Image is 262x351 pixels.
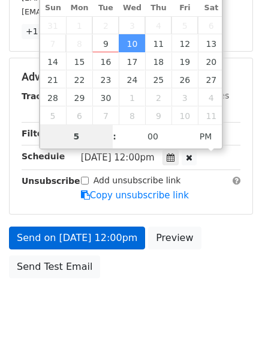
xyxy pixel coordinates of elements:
span: September 19, 2025 [171,52,198,70]
span: September 27, 2025 [198,70,224,88]
span: [DATE] 12:00pm [81,152,155,163]
span: September 20, 2025 [198,52,224,70]
span: September 12, 2025 [171,34,198,52]
small: [EMAIL_ADDRESS][DOMAIN_NAME] [22,7,155,16]
span: September 13, 2025 [198,34,224,52]
span: Sat [198,4,224,12]
span: September 1, 2025 [66,16,92,34]
span: October 9, 2025 [145,106,171,124]
span: September 15, 2025 [66,52,92,70]
span: September 29, 2025 [66,88,92,106]
span: October 11, 2025 [198,106,224,124]
input: Minute [116,124,189,148]
a: Send on [DATE] 12:00pm [9,227,145,249]
span: September 30, 2025 [92,88,119,106]
span: September 5, 2025 [171,16,198,34]
span: September 6, 2025 [198,16,224,34]
span: September 18, 2025 [145,52,171,70]
span: September 22, 2025 [66,70,92,88]
span: September 26, 2025 [171,70,198,88]
h5: Advanced [22,70,240,84]
span: September 10, 2025 [119,34,145,52]
span: Tue [92,4,119,12]
span: September 28, 2025 [40,88,67,106]
span: September 3, 2025 [119,16,145,34]
span: Click to toggle [189,124,222,148]
span: October 7, 2025 [92,106,119,124]
span: October 4, 2025 [198,88,224,106]
span: September 16, 2025 [92,52,119,70]
span: Thu [145,4,171,12]
span: October 6, 2025 [66,106,92,124]
span: Mon [66,4,92,12]
span: August 31, 2025 [40,16,67,34]
span: Wed [119,4,145,12]
span: September 9, 2025 [92,34,119,52]
span: October 1, 2025 [119,88,145,106]
span: October 2, 2025 [145,88,171,106]
label: Add unsubscribe link [94,174,181,187]
span: September 4, 2025 [145,16,171,34]
span: September 21, 2025 [40,70,67,88]
span: October 5, 2025 [40,106,67,124]
a: +17 more [22,24,72,39]
span: September 23, 2025 [92,70,119,88]
span: September 17, 2025 [119,52,145,70]
strong: Filters [22,129,52,138]
a: Send Test Email [9,255,100,278]
strong: Unsubscribe [22,176,80,186]
span: October 10, 2025 [171,106,198,124]
span: September 7, 2025 [40,34,67,52]
span: September 2, 2025 [92,16,119,34]
span: October 8, 2025 [119,106,145,124]
strong: Schedule [22,151,65,161]
iframe: Chat Widget [202,293,262,351]
span: September 24, 2025 [119,70,145,88]
input: Hour [40,124,113,148]
span: October 3, 2025 [171,88,198,106]
a: Copy unsubscribe link [81,190,189,201]
strong: Tracking [22,91,62,101]
span: September 14, 2025 [40,52,67,70]
a: Preview [148,227,201,249]
span: September 11, 2025 [145,34,171,52]
span: Fri [171,4,198,12]
span: September 8, 2025 [66,34,92,52]
span: September 25, 2025 [145,70,171,88]
span: : [113,124,116,148]
span: Sun [40,4,67,12]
